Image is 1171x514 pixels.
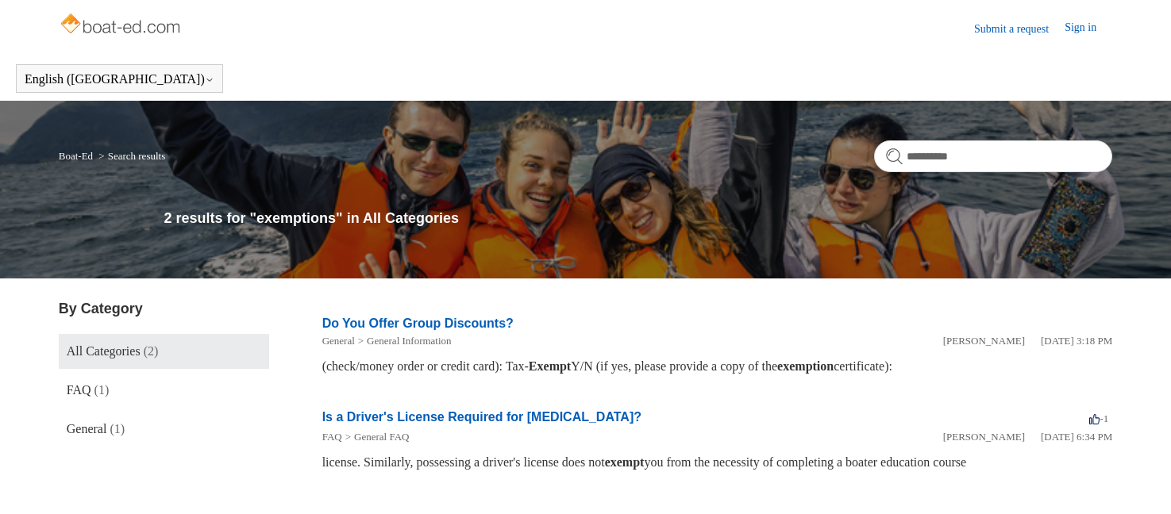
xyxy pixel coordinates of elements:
[529,359,571,373] em: Exempt
[322,410,641,424] a: Is a Driver's License Required for [MEDICAL_DATA]?
[59,10,185,41] img: Boat-Ed Help Center home page
[25,72,214,86] button: English ([GEOGRAPHIC_DATA])
[1089,412,1108,424] span: -1
[322,429,342,445] li: FAQ
[110,422,125,435] span: (1)
[67,422,107,435] span: General
[95,150,165,162] li: Search results
[1041,335,1112,347] time: 01/05/2024, 15:18
[367,335,451,347] a: General Information
[943,333,1025,349] li: [PERSON_NAME]
[322,431,342,443] a: FAQ
[67,344,141,358] span: All Categories
[355,333,452,349] li: General Information
[1041,431,1112,443] time: 03/16/2022, 18:34
[342,429,410,445] li: General FAQ
[605,455,645,469] em: exempt
[322,453,1113,472] div: license. Similarly, possessing a driver's license does not you from the necessity of completing a...
[322,333,355,349] li: General
[59,150,93,162] a: Boat-Ed
[144,344,159,358] span: (2)
[1118,461,1159,502] div: Live chat
[322,357,1113,376] div: (check/money order or credit card): Tax- Y/N (if yes, please provide a copy of the certificate):​​​
[874,140,1112,172] input: Search
[322,335,355,347] a: General
[59,373,270,408] a: FAQ (1)
[59,412,270,447] a: General (1)
[1065,19,1112,38] a: Sign in
[59,334,270,369] a: All Categories (2)
[943,429,1025,445] li: [PERSON_NAME]
[322,316,514,330] a: Do You Offer Group Discounts?
[974,21,1065,37] a: Submit a request
[164,208,1113,229] h1: 2 results for "exemptions" in All Categories
[354,431,409,443] a: General FAQ
[94,383,110,397] span: (1)
[777,359,834,373] em: exemption
[59,150,96,162] li: Boat-Ed
[59,298,270,320] h3: By Category
[67,383,91,397] span: FAQ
